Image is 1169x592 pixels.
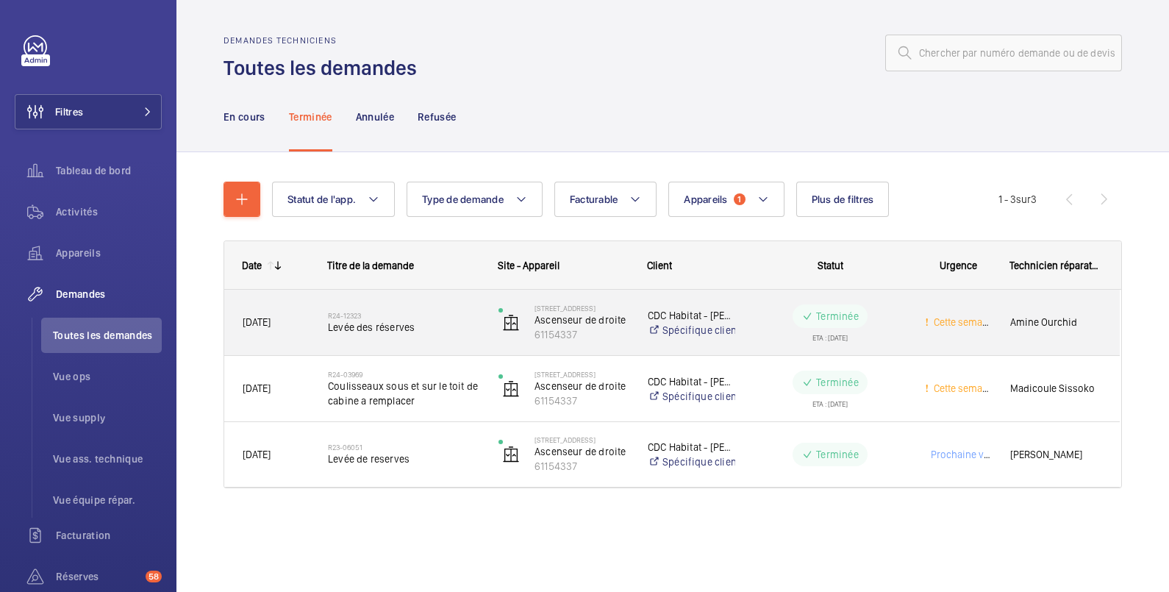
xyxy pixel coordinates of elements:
span: Statut [818,260,843,271]
p: En cours [224,110,265,124]
p: CDC Habitat - [PERSON_NAME] [648,308,735,323]
span: Type de demande [422,193,504,205]
span: Levée des réserves [328,320,479,335]
span: Vue supply [53,410,162,425]
button: Filtres [15,94,162,129]
span: Activités [56,204,162,219]
h2: R23-06051 [328,443,479,452]
h1: Toutes les demandes [224,54,426,82]
a: Spécifique client [648,389,735,404]
span: Facturation [56,528,162,543]
span: Cette semaine [931,382,996,394]
span: Demandes [56,287,162,302]
a: Spécifique client [648,454,735,469]
span: Site - Appareil [498,260,560,271]
div: Date [242,260,262,271]
span: Technicien réparateur [1009,260,1102,271]
span: Appareils [56,246,162,260]
span: Vue ops [53,369,162,384]
p: Terminée [289,110,332,124]
button: Appareils1 [668,182,784,217]
span: Vue ass. technique [53,452,162,466]
span: Facturable [570,193,618,205]
span: Appareils [684,193,727,205]
span: Réserves [56,569,140,584]
p: Refusée [418,110,456,124]
button: Type de demande [407,182,543,217]
span: Levée de reserves [328,452,479,466]
span: [DATE] [243,316,271,328]
span: Madicoule Sissoko [1010,380,1101,397]
a: Spécifique client [648,323,735,338]
p: Terminée [816,447,858,462]
span: 1 - 3 3 [998,194,1037,204]
h2: R24-12323 [328,311,479,320]
span: Plus de filtres [812,193,874,205]
p: 61154337 [535,393,629,408]
img: elevator.svg [502,446,520,463]
input: Chercher par numéro demande ou de devis [885,35,1122,71]
img: elevator.svg [502,314,520,332]
p: Terminée [816,309,858,324]
button: Plus de filtres [796,182,890,217]
span: Cette semaine [931,316,996,328]
p: Terminée [816,375,858,390]
div: ETA : [DATE] [812,328,848,341]
p: Ascenseur de droite [535,444,629,459]
p: CDC Habitat - [PERSON_NAME] [648,374,735,389]
p: [STREET_ADDRESS] [535,370,629,379]
p: [STREET_ADDRESS] [535,435,629,444]
span: Tableau de bord [56,163,162,178]
span: Urgence [940,260,977,271]
span: Vue équipe répar. [53,493,162,507]
span: [DATE] [243,382,271,394]
p: CDC Habitat - [PERSON_NAME] [648,440,735,454]
span: Client [647,260,672,271]
span: Titre de la demande [327,260,414,271]
span: Amine Ourchid [1010,314,1101,331]
button: Facturable [554,182,657,217]
p: Ascenseur de droite [535,313,629,327]
p: [STREET_ADDRESS] [535,304,629,313]
span: sur [1016,193,1031,205]
span: Prochaine visite [928,449,1003,460]
h2: R24-03969 [328,370,479,379]
img: elevator.svg [502,380,520,398]
button: Statut de l'app. [272,182,395,217]
h2: Demandes techniciens [224,35,426,46]
span: Statut de l'app. [287,193,356,205]
span: Coulisseaux sous et sur le toit de cabine a remplacer [328,379,479,408]
span: 1 [734,193,746,205]
p: Ascenseur de droite [535,379,629,393]
p: 61154337 [535,327,629,342]
span: [PERSON_NAME] [1010,446,1101,463]
span: 58 [146,571,162,582]
div: ETA : [DATE] [812,394,848,407]
span: Toutes les demandes [53,328,162,343]
p: 61154337 [535,459,629,474]
span: [DATE] [243,449,271,460]
p: Annulée [356,110,394,124]
span: Filtres [55,104,83,119]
